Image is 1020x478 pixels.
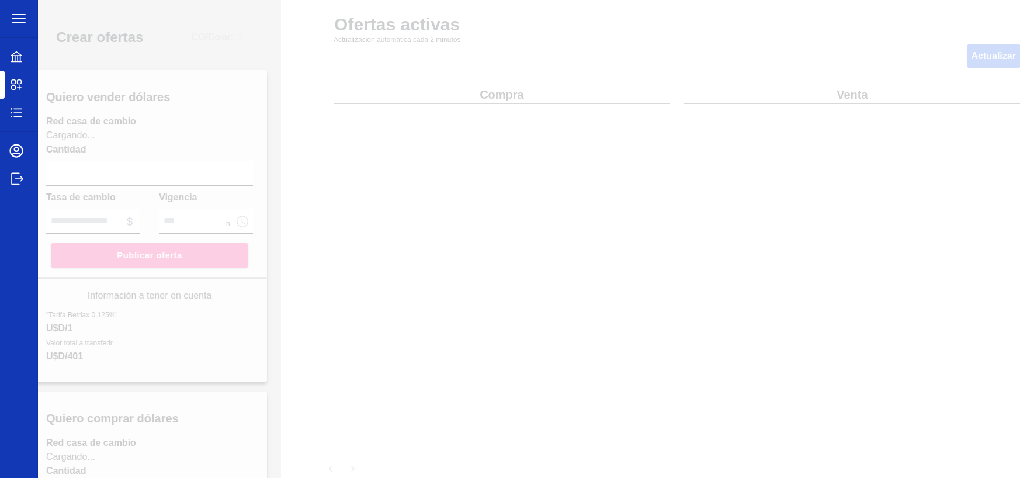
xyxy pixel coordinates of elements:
[61,410,193,427] h3: Quiero comprar dólares
[305,459,1020,478] nav: pagination navigation
[61,339,127,347] span: Valor total a transferir
[822,86,853,103] p: Venta
[61,89,185,105] h3: Quiero vender dólares
[61,349,268,363] p: U$D/401
[61,436,268,450] span: Red casa de cambio
[206,30,258,44] span: CO /Dolar:
[61,115,268,143] div: Cargando...
[252,30,258,44] span: $
[61,464,268,478] span: Cantidad
[61,143,268,157] span: Cantidad
[61,436,268,464] div: Cargando...
[65,243,263,268] button: Publicar oferta
[241,219,247,228] span: h.
[61,289,268,303] p: Información a tener en cuenta
[61,115,268,129] span: Red casa de cambio
[71,28,158,47] h3: Crear ofertas
[174,192,212,202] span: Vigencia
[957,49,1001,63] p: Actualizar
[131,248,196,263] span: Publicar oferta
[465,86,509,103] p: Compra
[61,192,130,202] span: Tasa de cambio
[61,311,133,319] span: "Tarifa Betriax 0.125%"
[319,35,446,44] span: Actualización automática cada 2 minutos
[320,14,445,35] h2: Ofertas activas
[61,321,268,335] p: U$D/1
[952,44,1006,68] button: Actualizar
